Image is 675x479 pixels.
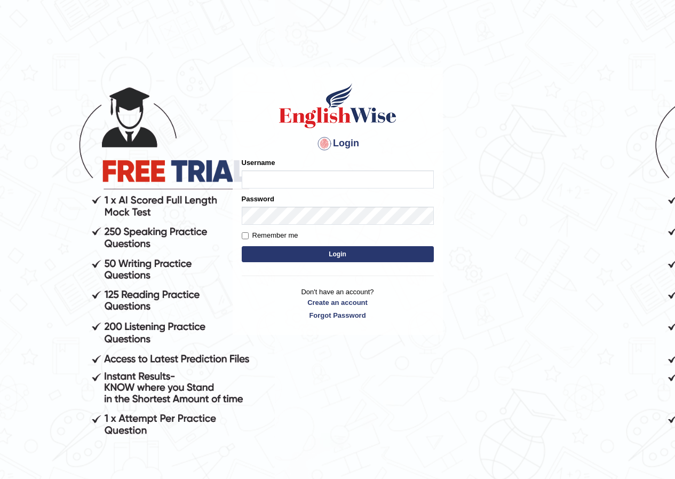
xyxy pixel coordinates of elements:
[277,82,399,130] img: Logo of English Wise sign in for intelligent practice with AI
[242,246,434,262] button: Login
[242,287,434,320] p: Don't have an account?
[242,194,274,204] label: Password
[242,310,434,320] a: Forgot Password
[242,297,434,308] a: Create an account
[242,158,275,168] label: Username
[242,135,434,152] h4: Login
[242,232,249,239] input: Remember me
[242,230,298,241] label: Remember me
